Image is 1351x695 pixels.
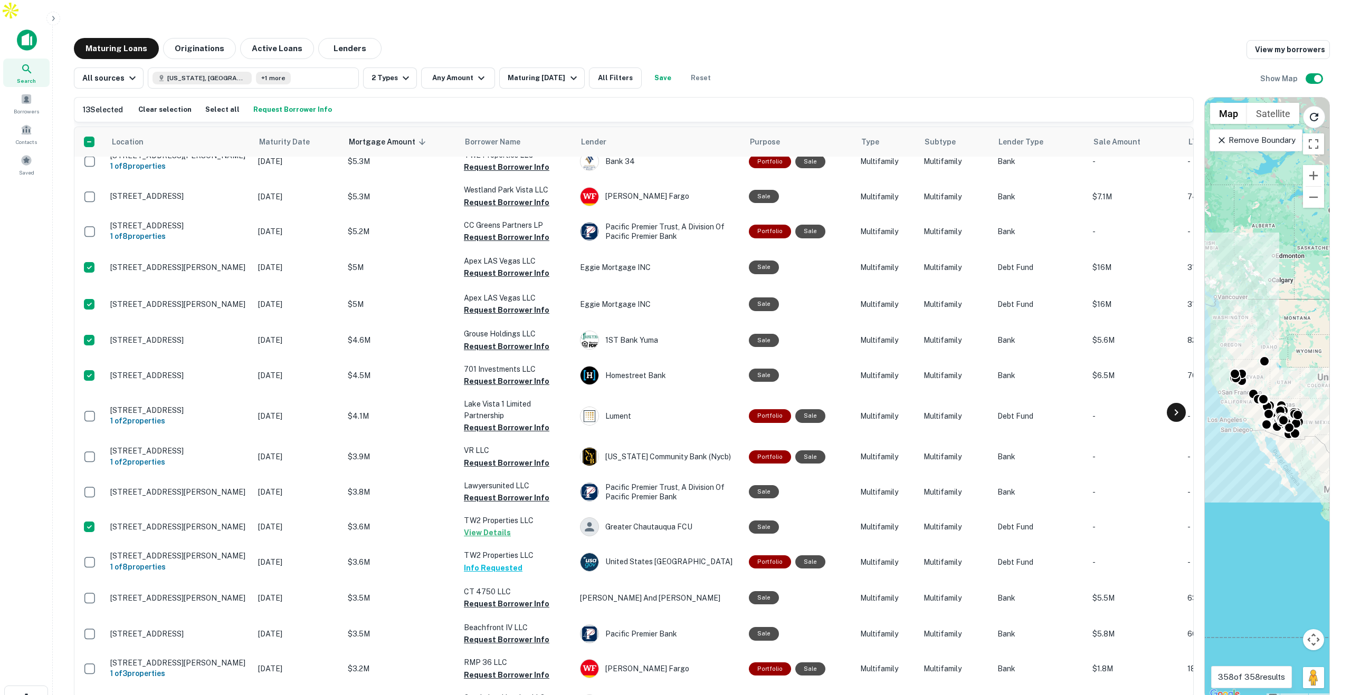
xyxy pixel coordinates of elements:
p: $4.5M [348,370,453,381]
div: Sale [749,369,779,382]
p: Multifamily [924,334,987,346]
img: picture [581,483,598,501]
span: 60.00% [1187,630,1215,638]
span: 182.22% [1187,664,1216,673]
p: Lake Vista 1 Limited Partnership [464,398,569,421]
div: Sale [749,260,779,274]
span: Type [861,136,879,148]
div: Sale [795,225,825,238]
h6: 1 of 8 properties [110,561,248,573]
div: All sources [82,72,139,84]
th: Sale Amount [1087,127,1182,157]
h6: 1 of 2 properties [110,415,248,427]
p: Multifamily [924,262,987,273]
div: This is a portfolio loan with 2 properties [749,450,791,464]
p: [DATE] [258,556,337,568]
p: 701 Investments LLC [464,363,569,375]
img: picture [581,448,598,466]
span: 82.14% [1187,336,1213,344]
div: Pacific Premier Bank [580,624,738,643]
div: This is a portfolio loan with 3 properties [749,662,791,675]
p: $3.9M [348,451,453,462]
p: Multifamily [860,556,913,568]
p: Multifamily [924,592,987,604]
div: Maturing [DATE] [508,72,579,84]
div: Sale [749,334,779,347]
p: [DATE] [258,521,337,533]
button: Save your search to get updates of matches that match your search criteria. [646,67,680,89]
p: [STREET_ADDRESS][PERSON_NAME] [110,263,248,272]
div: Search [3,59,50,87]
h6: 1 of 8 properties [110,230,248,242]
p: [STREET_ADDRESS] [110,335,248,345]
p: Multifamily [924,486,987,498]
p: $5M [348,262,453,273]
button: Originations [163,38,236,59]
p: $5M [348,298,453,310]
p: $7.1M [1092,191,1177,202]
p: TW2 Properties LLC [464,515,569,526]
p: Multifamily [924,451,987,462]
img: picture [581,152,598,170]
button: Maturing [DATE] [499,67,584,89]
p: Debt Fund [997,262,1082,273]
button: Reload search area [1303,106,1325,128]
div: Sale [795,450,825,464]
p: $16M [1092,298,1177,310]
p: Multifamily [860,663,913,674]
p: Multifamily [860,156,913,167]
p: $4.1M [348,410,453,422]
p: Multifamily [924,191,987,202]
p: $3.6M [348,556,453,568]
img: picture [581,625,598,643]
span: Borrower Name [465,136,520,148]
p: [DATE] [258,156,337,167]
p: - [1092,451,1177,462]
p: [DATE] [258,226,337,237]
div: Greater Chautauqua FCU [580,517,738,536]
p: Eggie Mortgage INC [580,298,738,310]
p: [DATE] [258,663,337,674]
span: Location [111,136,144,148]
span: Lender [581,136,606,148]
p: $5.6M [1092,334,1177,346]
p: $3.6M [348,521,453,533]
p: Remove Boundary [1216,134,1295,147]
div: [US_STATE] Community Bank (nycb) [580,447,738,466]
p: [DATE] [258,410,337,422]
p: Bank [997,334,1082,346]
p: [STREET_ADDRESS] [110,221,248,230]
p: 358 of 358 results [1218,671,1285,683]
button: Request Borrower Info [464,597,549,610]
h6: 1 of 3 properties [110,668,248,679]
div: [PERSON_NAME] Fargo [580,659,738,678]
button: Request Borrower Info [464,421,549,434]
button: Request Borrower Info [464,161,549,173]
p: Debt Fund [997,521,1082,533]
p: Multifamily [924,521,987,533]
button: Drag Pegman onto the map to open Street View [1303,667,1324,688]
div: Borrowers [3,89,50,118]
button: Request Borrower Info [464,340,549,353]
p: Multifamily [860,226,913,237]
div: Sale [795,555,825,568]
span: 31.32% [1187,263,1213,272]
button: Request Borrower Info [464,267,549,279]
button: Show street map [1210,103,1247,124]
img: picture [581,188,598,206]
div: This is a portfolio loan with 8 properties [749,555,791,568]
th: Purpose [744,127,855,157]
div: Sale [749,190,779,203]
p: CC Greens Partners LP [464,219,569,231]
th: Lender [575,127,744,157]
a: Saved [3,150,50,179]
div: Homestreet Bank [580,366,738,385]
p: [STREET_ADDRESS][PERSON_NAME] [110,658,248,668]
th: Location [105,127,253,157]
button: Toggle fullscreen view [1303,133,1324,155]
p: [STREET_ADDRESS] [110,406,248,415]
span: - [1187,558,1191,566]
div: Pacific Premier Trust, A Division Of Pacific Premier Bank [580,482,738,501]
a: Contacts [3,120,50,148]
button: Request Borrower Info [464,491,549,504]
